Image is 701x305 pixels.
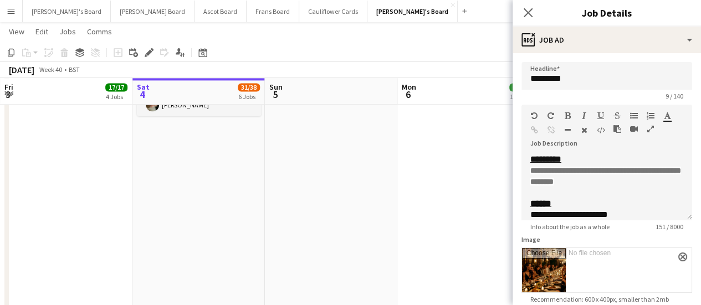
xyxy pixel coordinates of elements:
[647,111,654,120] button: Ordered List
[247,1,299,22] button: Frans Board
[31,24,53,39] a: Edit
[513,6,701,20] h3: Job Details
[23,1,111,22] button: [PERSON_NAME]'s Board
[367,1,458,22] button: [PERSON_NAME]'s Board
[510,92,524,101] div: 1 Job
[135,88,150,101] span: 4
[105,83,127,91] span: 17/17
[547,111,555,120] button: Redo
[137,82,150,92] span: Sat
[35,27,48,37] span: Edit
[55,24,80,39] a: Jobs
[630,111,638,120] button: Unordered List
[9,27,24,37] span: View
[580,126,588,135] button: Clear Formatting
[402,82,416,92] span: Mon
[657,92,692,100] span: 9 / 140
[37,65,64,74] span: Week 40
[3,88,13,101] span: 3
[513,27,701,53] div: Job Ad
[509,83,525,91] span: 6/6
[613,125,621,133] button: Paste as plain text
[647,223,692,231] span: 151 / 8000
[521,223,618,231] span: Info about the job as a whole
[663,111,671,120] button: Text Color
[564,111,571,120] button: Bold
[238,92,259,101] div: 6 Jobs
[597,111,605,120] button: Underline
[111,1,195,22] button: [PERSON_NAME] Board
[647,125,654,133] button: Fullscreen
[400,88,416,101] span: 6
[268,88,283,101] span: 5
[597,126,605,135] button: HTML Code
[564,126,571,135] button: Horizontal Line
[9,64,34,75] div: [DATE]
[195,1,247,22] button: Ascot Board
[106,92,127,101] div: 4 Jobs
[613,111,621,120] button: Strikethrough
[87,27,112,37] span: Comms
[59,27,76,37] span: Jobs
[238,83,260,91] span: 31/38
[269,82,283,92] span: Sun
[83,24,116,39] a: Comms
[299,1,367,22] button: Cauliflower Cards
[630,125,638,133] button: Insert video
[521,295,678,303] span: Recommendation: 600 x 400px, smaller than 2mb
[530,111,538,120] button: Undo
[580,111,588,120] button: Italic
[69,65,80,74] div: BST
[4,24,29,39] a: View
[4,82,13,92] span: Fri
